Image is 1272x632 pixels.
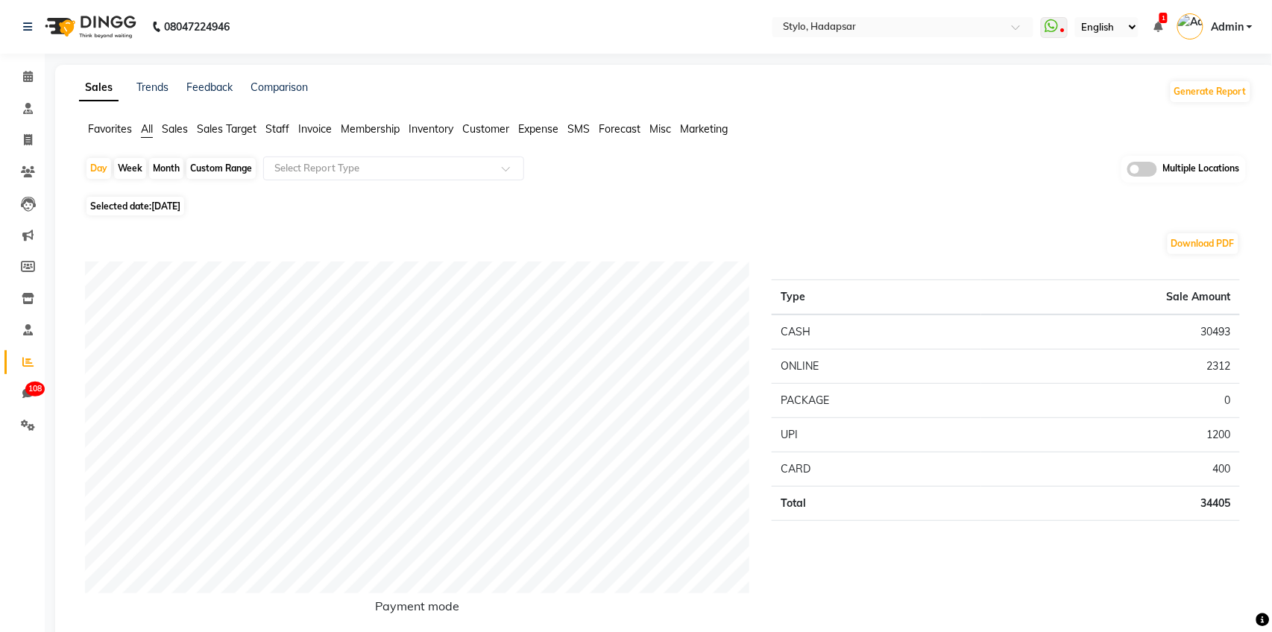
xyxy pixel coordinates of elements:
[298,122,332,136] span: Invoice
[141,122,153,136] span: All
[1163,162,1240,177] span: Multiple Locations
[265,122,289,136] span: Staff
[79,75,119,101] a: Sales
[86,197,184,215] span: Selected date:
[981,383,1240,417] td: 0
[149,158,183,179] div: Month
[1171,81,1250,102] button: Generate Report
[186,80,233,94] a: Feedback
[197,122,256,136] span: Sales Target
[649,122,671,136] span: Misc
[1177,13,1203,39] img: Admin
[981,417,1240,452] td: 1200
[981,349,1240,383] td: 2312
[162,122,188,136] span: Sales
[599,122,640,136] span: Forecast
[772,452,981,486] td: CARD
[981,279,1240,315] th: Sale Amount
[409,122,453,136] span: Inventory
[1159,13,1168,23] span: 1
[772,315,981,350] td: CASH
[136,80,169,94] a: Trends
[88,122,132,136] span: Favorites
[981,315,1240,350] td: 30493
[1168,233,1238,254] button: Download PDF
[186,158,256,179] div: Custom Range
[38,6,140,48] img: logo
[114,158,146,179] div: Week
[772,349,981,383] td: ONLINE
[462,122,509,136] span: Customer
[772,383,981,417] td: PACKAGE
[251,80,308,94] a: Comparison
[25,382,45,396] span: 108
[981,452,1240,486] td: 400
[772,417,981,452] td: UPI
[4,382,40,406] a: 108
[772,279,981,315] th: Type
[164,6,230,48] b: 08047224946
[680,122,728,136] span: Marketing
[772,486,981,520] td: Total
[981,486,1240,520] td: 34405
[151,200,180,212] span: [DATE]
[86,158,111,179] div: Day
[85,599,749,619] h6: Payment mode
[518,122,558,136] span: Expense
[567,122,590,136] span: SMS
[341,122,400,136] span: Membership
[1153,20,1162,34] a: 1
[1211,19,1244,35] span: Admin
